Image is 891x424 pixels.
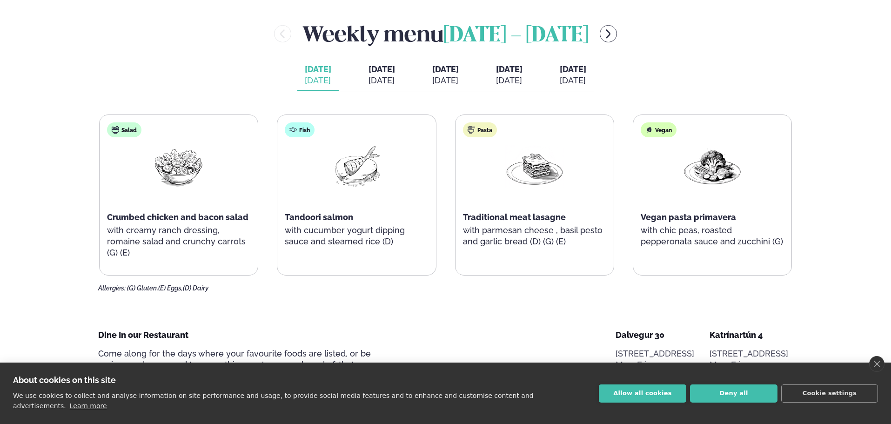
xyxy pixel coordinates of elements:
span: [DATE] [496,64,523,74]
button: [DATE] [DATE] [489,60,530,91]
button: Allow all cookies [599,384,686,403]
p: [STREET_ADDRESS] [616,348,699,359]
button: [DATE] [DATE] [425,60,466,91]
p: with creamy ranch dressing, romaine salad and crunchy carrots (G) (E) [107,225,250,258]
div: Vegan [641,122,677,137]
div: [DATE] [368,75,395,86]
button: Deny all [690,384,777,403]
span: [DATE] [432,64,459,74]
button: menu-btn-right [600,25,617,42]
div: Dalvegur 30 [616,330,699,341]
div: Mon-Fri: 11:00 - 13:30 [710,359,793,370]
span: Come along for the days where your favourite foods are listed, or be curious and come and try som... [98,349,371,381]
div: Fish [285,122,315,137]
a: Learn more [70,402,107,410]
div: [DATE] [560,75,586,86]
span: Crumbed chicken and bacon salad [107,212,248,222]
span: (E) Eggs, [158,284,183,292]
img: Vegan.png [683,145,742,188]
div: [DATE] [432,75,459,86]
span: Tandoori salmon [285,212,353,222]
span: (G) Gluten, [127,284,158,292]
div: [DATE] [305,75,331,86]
span: Traditional meat lasagne [463,212,566,222]
button: menu-btn-left [274,25,291,42]
span: (D) Dairy [183,284,208,292]
span: [DATE] [368,64,395,74]
button: [DATE] [DATE] [552,60,594,91]
p: [STREET_ADDRESS] [710,348,793,359]
img: salad.svg [112,126,119,134]
span: Dine In our Restaurant [98,330,188,340]
button: [DATE] [DATE] [361,60,402,91]
img: pasta.svg [468,126,475,134]
span: [DATE] [560,64,586,74]
p: with parmesan cheese , basil pesto and garlic bread (D) (G) (E) [463,225,606,247]
div: Pasta [463,122,497,137]
p: with cucumber yogurt dipping sauce and steamed rice (D) [285,225,428,247]
span: [DATE] [305,64,331,75]
span: Vegan pasta primavera [641,212,736,222]
div: Katrínartún 4 [710,330,793,341]
button: Cookie settings [781,384,878,403]
button: [DATE] [DATE] [297,60,339,91]
img: Lasagna.png [505,145,564,188]
img: Vegan.svg [645,126,653,134]
div: Mon-Fri: 11:00 - 13:30 [616,359,699,370]
div: Salad [107,122,141,137]
h2: Weekly menu [302,19,589,49]
p: We use cookies to collect and analyse information on site performance and usage, to provide socia... [13,392,534,410]
a: close [869,356,884,372]
div: [DATE] [496,75,523,86]
span: Allergies: [98,284,126,292]
img: Salad.png [149,145,208,188]
img: fish.svg [289,126,297,134]
p: with chic peas, roasted pepperonata sauce and zucchini (G) [641,225,784,247]
img: Fish.png [327,145,386,188]
span: [DATE] - [DATE] [443,26,589,46]
strong: About cookies on this site [13,375,116,385]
